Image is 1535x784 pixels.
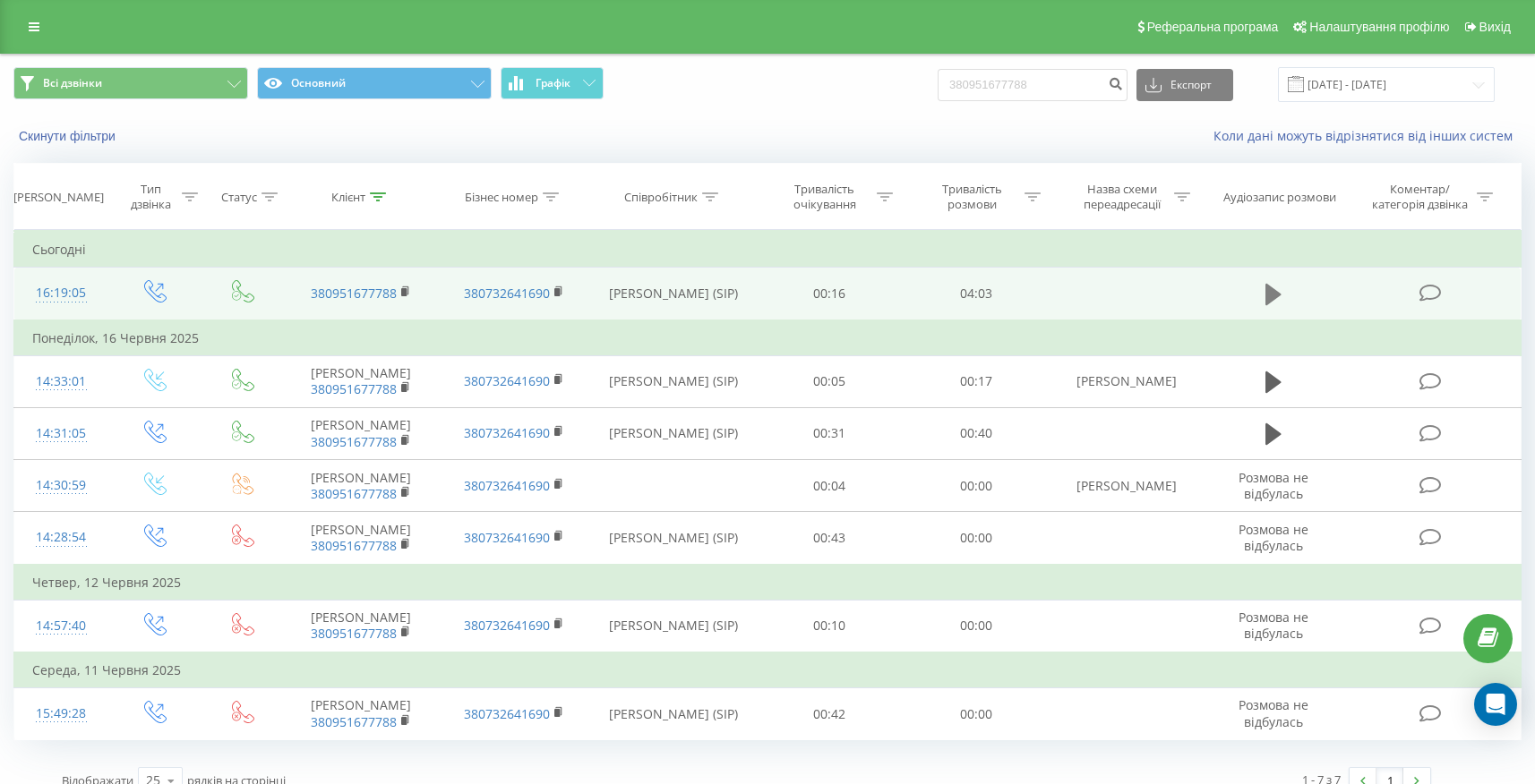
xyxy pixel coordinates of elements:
[1074,182,1170,212] div: Назва схеми переадресації
[924,182,1020,212] div: Тривалість розмови
[1239,469,1308,502] span: Розмова не відбулась
[13,190,104,205] div: [PERSON_NAME]
[591,512,756,565] td: [PERSON_NAME] (SIP)
[32,609,90,643] div: 14:57:40
[285,460,438,512] td: [PERSON_NAME]
[1050,355,1203,407] td: [PERSON_NAME]
[311,485,397,502] a: 380951677788
[756,355,903,407] td: 00:05
[903,688,1050,740] td: 00:00
[591,268,756,320] td: [PERSON_NAME] (SIP)
[285,355,438,407] td: [PERSON_NAME]
[13,128,124,144] button: Скинути фільтри
[32,520,90,555] div: 14:28:54
[32,276,90,311] div: 16:19:05
[756,407,903,459] td: 00:31
[756,688,903,740] td: 00:42
[938,69,1128,101] input: Пошук за номером
[1213,127,1522,144] a: Коли дані можуть відрізнятися вiд інших систем
[311,285,397,302] a: 380951677788
[756,268,903,320] td: 00:16
[32,696,90,731] div: 15:49:28
[124,182,176,212] div: Тип дзвінка
[464,477,550,494] a: 380732641690
[591,600,756,652] td: [PERSON_NAME] (SIP)
[756,460,903,512] td: 00:04
[903,268,1050,320] td: 04:03
[756,512,903,565] td: 00:43
[331,190,365,205] div: Клієнт
[1223,190,1336,205] div: Аудіозапис розмови
[14,232,1522,268] td: Сьогодні
[1479,20,1511,34] span: Вихід
[903,600,1050,652] td: 00:00
[464,372,550,389] a: 380732641690
[43,76,102,90] span: Всі дзвінки
[285,407,438,459] td: [PERSON_NAME]
[285,512,438,565] td: [PERSON_NAME]
[756,600,903,652] td: 00:10
[32,468,90,503] div: 14:30:59
[903,407,1050,459] td: 00:40
[14,565,1522,601] td: Четвер, 12 Червня 2025
[464,529,550,546] a: 380732641690
[221,190,257,205] div: Статус
[776,182,872,212] div: Тривалість очікування
[1239,521,1308,554] span: Розмова не відбулась
[32,364,90,399] div: 14:33:01
[903,460,1050,512] td: 00:00
[591,355,756,407] td: [PERSON_NAME] (SIP)
[1239,609,1308,642] span: Розмова не відбулась
[1136,69,1233,101] button: Експорт
[285,600,438,652] td: [PERSON_NAME]
[311,713,397,730] a: 380951677788
[285,688,438,740] td: [PERSON_NAME]
[1474,683,1517,726] div: Open Intercom Messenger
[1309,20,1449,34] span: Налаштування профілю
[464,285,550,302] a: 380732641690
[464,424,550,441] a: 380732641690
[1050,460,1203,512] td: [PERSON_NAME]
[591,407,756,459] td: [PERSON_NAME] (SIP)
[1239,696,1308,729] span: Розмова не відбулась
[624,190,698,205] div: Співробітник
[591,688,756,740] td: [PERSON_NAME] (SIP)
[14,320,1522,356] td: Понеділок, 16 Червня 2025
[903,355,1050,407] td: 00:17
[903,512,1050,565] td: 00:00
[32,416,90,451] div: 14:31:05
[1368,182,1472,212] div: Коментар/категорія дзвінка
[311,537,397,554] a: 380951677788
[465,190,538,205] div: Бізнес номер
[311,433,397,450] a: 380951677788
[311,380,397,397] a: 380951677788
[1147,20,1279,34] span: Реферальна програма
[14,652,1522,688] td: Середа, 11 Червня 2025
[311,625,397,642] a: 380951677788
[464,617,550,634] a: 380732641690
[464,705,550,722] a: 380732641690
[536,77,570,89] span: Графік
[501,67,604,99] button: Графік
[13,67,248,99] button: Всі дзвінки
[257,67,492,99] button: Основний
